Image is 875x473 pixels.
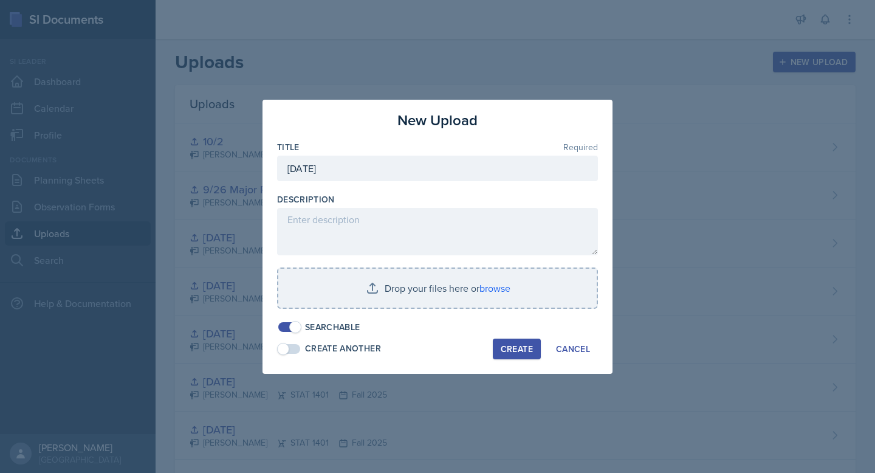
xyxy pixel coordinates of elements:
input: Enter title [277,156,598,181]
label: Title [277,141,300,153]
button: Create [493,339,541,359]
h3: New Upload [397,109,478,131]
div: Create Another [305,342,381,355]
div: Searchable [305,321,360,334]
button: Cancel [548,339,598,359]
div: Create [501,344,533,354]
span: Required [563,143,598,151]
label: Description [277,193,335,205]
div: Cancel [556,344,590,354]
